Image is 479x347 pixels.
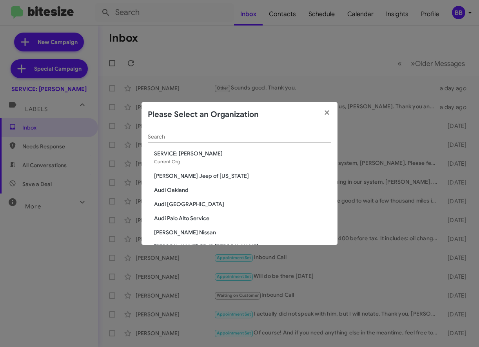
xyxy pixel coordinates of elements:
span: [PERSON_NAME] CDJR [PERSON_NAME] [154,243,331,250]
span: [PERSON_NAME] Jeep of [US_STATE] [154,172,331,180]
span: Audi Palo Alto Service [154,214,331,222]
span: SERVICE: [PERSON_NAME] [154,150,331,157]
span: Audi Oakland [154,186,331,194]
span: Audi [GEOGRAPHIC_DATA] [154,200,331,208]
h2: Please Select an Organization [148,108,259,121]
span: Current Org [154,159,180,164]
span: [PERSON_NAME] Nissan [154,228,331,236]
